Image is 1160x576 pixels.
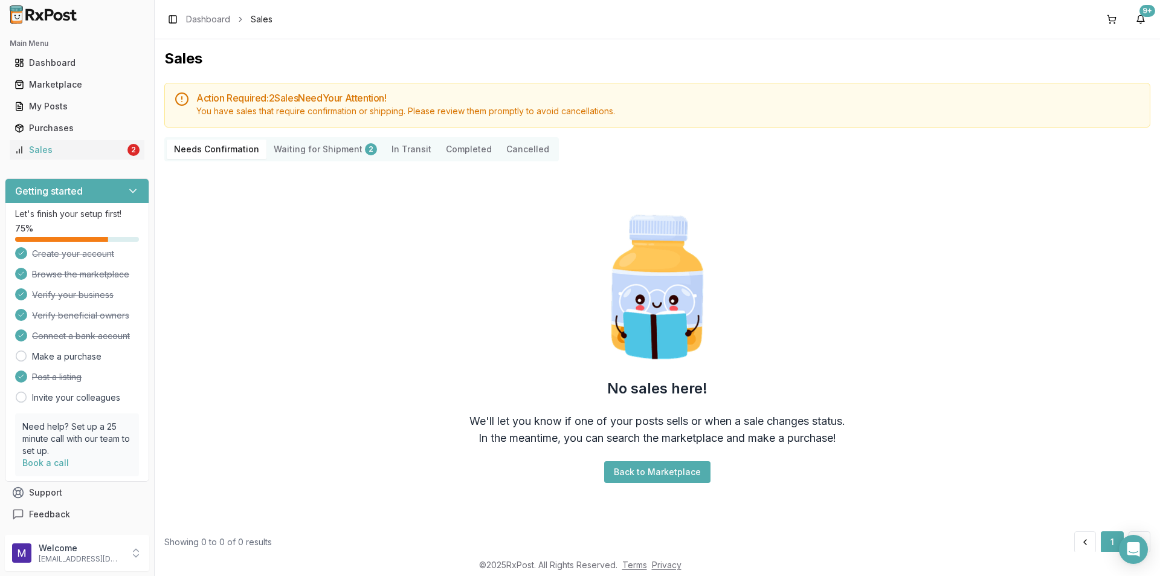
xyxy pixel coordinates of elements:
div: Purchases [14,122,140,134]
div: Open Intercom Messenger [1119,535,1148,564]
div: 9+ [1139,5,1155,17]
a: Privacy [652,560,681,570]
h3: Getting started [15,184,83,198]
button: Dashboard [5,53,149,73]
span: Browse the marketplace [32,268,129,280]
p: Welcome [39,542,123,554]
span: Feedback [29,508,70,520]
button: 9+ [1131,10,1150,29]
span: Post a listing [32,371,82,383]
button: Support [5,482,149,503]
div: 2 [127,144,140,156]
div: Dashboard [14,57,140,69]
span: 75 % [15,222,33,235]
span: Create your account [32,248,114,260]
nav: breadcrumb [186,13,272,25]
button: Needs Confirmation [167,140,266,159]
img: User avatar [12,543,31,563]
div: Marketplace [14,79,140,91]
span: Connect a bank account [32,330,130,342]
div: 2 [365,143,377,155]
div: We'll let you know if one of your posts sells or when a sale changes status. [469,413,845,430]
h2: Main Menu [10,39,144,48]
button: Feedback [5,503,149,525]
a: Marketplace [10,74,144,95]
button: Purchases [5,118,149,138]
button: Marketplace [5,75,149,94]
button: Sales2 [5,140,149,160]
a: Terms [622,560,647,570]
button: Completed [439,140,499,159]
h1: Sales [164,49,1150,68]
a: Purchases [10,117,144,139]
button: Waiting for Shipment [266,140,384,159]
p: Need help? Set up a 25 minute call with our team to set up. [22,421,132,457]
a: Dashboard [186,13,230,25]
div: Sales [14,144,125,156]
button: Cancelled [499,140,556,159]
button: 1 [1101,531,1124,553]
div: In the meantime, you can search the marketplace and make a purchase! [478,430,836,447]
img: Smart Pill Bottle [580,210,735,364]
p: [EMAIL_ADDRESS][DOMAIN_NAME] [39,554,123,564]
div: Showing 0 to 0 of 0 results [164,536,272,548]
div: You have sales that require confirmation or shipping. Please review them promptly to avoid cancel... [196,105,1140,117]
a: Make a purchase [32,351,101,363]
button: Back to Marketplace [604,461,710,483]
a: My Posts [10,95,144,117]
p: Let's finish your setup first! [15,208,139,220]
h5: Action Required: 2 Sale s Need Your Attention! [196,93,1140,103]
a: Sales2 [10,139,144,161]
button: In Transit [384,140,439,159]
a: Book a call [22,458,69,468]
a: Invite your colleagues [32,392,120,404]
span: Sales [251,13,272,25]
button: My Posts [5,97,149,116]
span: Verify your business [32,289,114,301]
h2: No sales here! [607,379,707,398]
a: Dashboard [10,52,144,74]
div: My Posts [14,100,140,112]
span: Verify beneficial owners [32,309,129,322]
img: RxPost Logo [5,5,82,24]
